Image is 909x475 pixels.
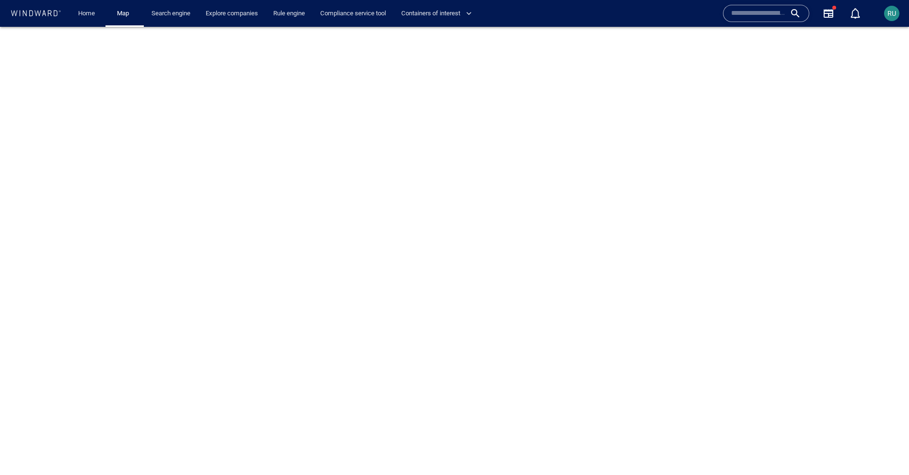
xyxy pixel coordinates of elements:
button: Home [71,5,102,22]
div: Notification center [850,8,861,19]
a: Explore companies [202,5,262,22]
button: RU [882,4,901,23]
iframe: Chat [868,432,902,468]
a: Rule engine [269,5,309,22]
span: Containers of interest [401,8,472,19]
button: Containers of interest [397,5,480,22]
button: Map [109,5,140,22]
span: RU [887,10,896,17]
a: Map [113,5,136,22]
a: Search engine [148,5,194,22]
a: Home [74,5,99,22]
a: Compliance service tool [316,5,390,22]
